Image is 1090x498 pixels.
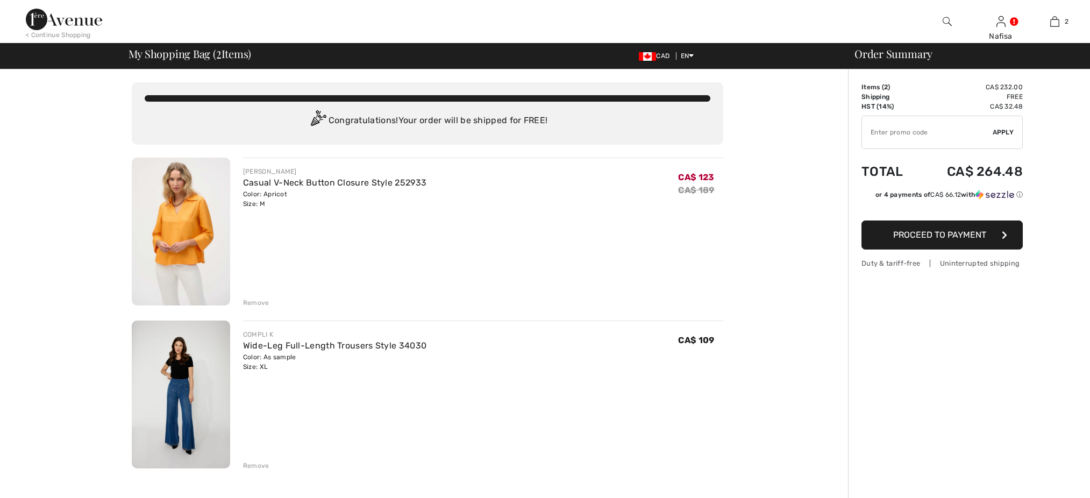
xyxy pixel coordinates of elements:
img: My Bag [1050,15,1059,28]
a: Sign In [996,16,1006,26]
span: CA$ 109 [678,335,714,345]
img: search the website [943,15,952,28]
td: Items ( ) [861,82,918,92]
span: Apply [993,127,1014,137]
s: CA$ 189 [678,185,714,195]
div: Order Summary [842,48,1084,59]
td: CA$ 32.48 [918,102,1023,111]
span: 2 [1065,17,1068,26]
a: Casual V-Neck Button Closure Style 252933 [243,177,426,188]
div: Nafisa [974,31,1027,42]
span: My Shopping Bag ( Items) [129,48,252,59]
div: Remove [243,461,269,471]
div: Color: Apricot Size: M [243,189,426,209]
div: or 4 payments of with [875,190,1023,200]
td: CA$ 232.00 [918,82,1023,92]
td: Shipping [861,92,918,102]
div: or 4 payments ofCA$ 66.12withSezzle Click to learn more about Sezzle [861,190,1023,203]
img: Wide-Leg Full-Length Trousers Style 34030 [132,321,230,468]
img: 1ère Avenue [26,9,102,30]
span: CA$ 66.12 [930,191,961,198]
span: CA$ 123 [678,172,714,182]
div: Congratulations! Your order will be shipped for FREE! [145,110,710,132]
td: CA$ 264.48 [918,153,1023,190]
td: HST (14%) [861,102,918,111]
div: Duty & tariff-free | Uninterrupted shipping [861,258,1023,268]
a: Wide-Leg Full-Length Trousers Style 34030 [243,340,426,351]
div: Remove [243,298,269,308]
span: 2 [216,46,222,60]
img: Canadian Dollar [639,52,656,61]
button: Proceed to Payment [861,220,1023,250]
span: CAD [639,52,674,60]
div: COMPLI K [243,330,426,339]
span: 2 [884,83,888,91]
div: < Continue Shopping [26,30,91,40]
img: Casual V-Neck Button Closure Style 252933 [132,158,230,305]
span: Proceed to Payment [893,230,986,240]
img: My Info [996,15,1006,28]
div: [PERSON_NAME] [243,167,426,176]
div: Color: As sample Size: XL [243,352,426,372]
a: 2 [1028,15,1081,28]
img: Sezzle [975,190,1014,200]
iframe: PayPal-paypal [861,203,1023,217]
span: EN [681,52,694,60]
img: Congratulation2.svg [307,110,329,132]
td: Total [861,153,918,190]
input: Promo code [862,116,993,148]
td: Free [918,92,1023,102]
